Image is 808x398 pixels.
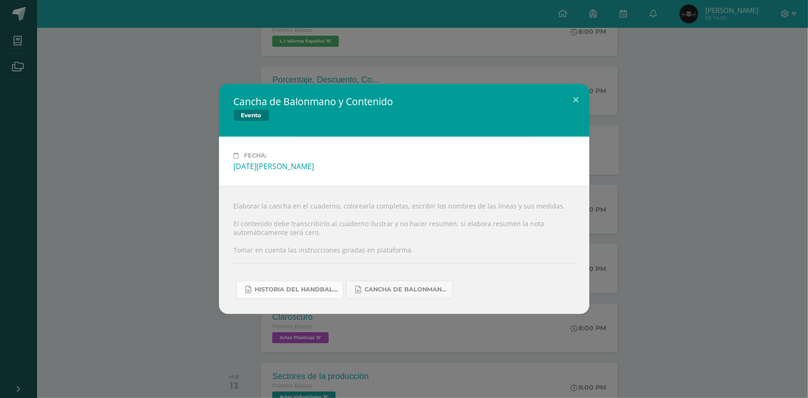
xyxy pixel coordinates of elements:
span: Historia del handball.docx [255,286,338,293]
h2: Cancha de Balonmano y Contenido [234,95,394,108]
span: Fecha: [244,152,267,159]
a: Cancha de Balonmano.docx [346,281,453,299]
span: Cancha de Balonmano.docx [365,286,448,293]
a: Historia del handball.docx [236,281,344,299]
span: Evento [234,110,269,121]
button: Close (Esc) [563,84,589,115]
div: [DATE][PERSON_NAME] [234,161,575,171]
div: Elaborar la cancha en el cuaderno, colorearla completas, escribir los nombres de las líneas y sus... [219,186,589,314]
